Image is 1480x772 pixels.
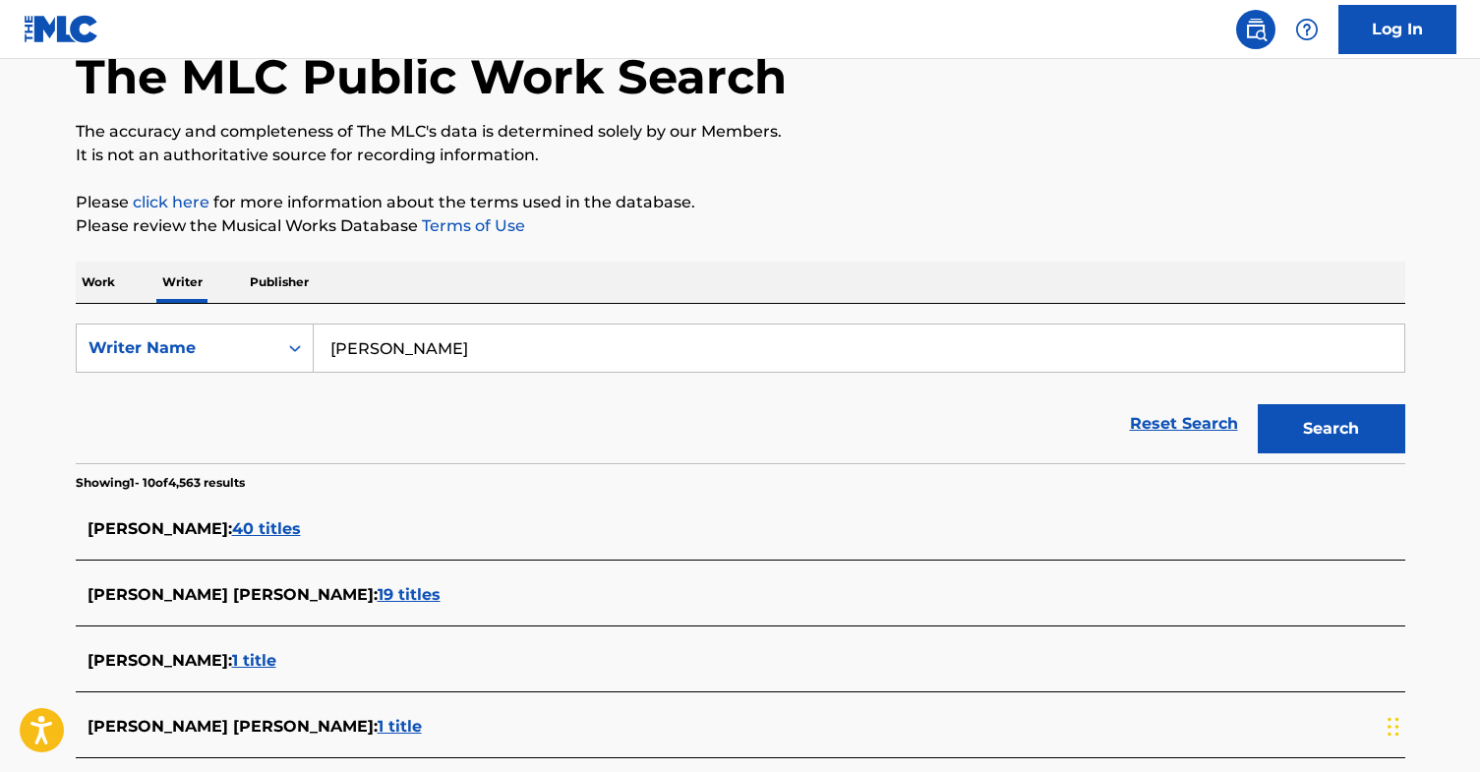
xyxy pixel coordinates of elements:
p: It is not an authoritative source for recording information. [76,144,1405,167]
p: The accuracy and completeness of The MLC's data is determined solely by our Members. [76,120,1405,144]
form: Search Form [76,324,1405,463]
span: [PERSON_NAME] [PERSON_NAME] : [88,585,378,604]
a: Log In [1338,5,1456,54]
h1: The MLC Public Work Search [76,47,787,106]
span: 40 titles [232,519,301,538]
span: [PERSON_NAME] : [88,519,232,538]
a: Reset Search [1120,402,1248,445]
p: Please for more information about the terms used in the database. [76,191,1405,214]
a: click here [133,193,209,211]
iframe: Chat Widget [1382,678,1480,772]
p: Please review the Musical Works Database [76,214,1405,238]
a: Terms of Use [418,216,525,235]
span: [PERSON_NAME] [PERSON_NAME] : [88,717,378,736]
p: Writer [156,262,208,303]
p: Publisher [244,262,315,303]
span: [PERSON_NAME] : [88,651,232,670]
a: Public Search [1236,10,1275,49]
div: Writer Name [89,336,266,360]
p: Showing 1 - 10 of 4,563 results [76,474,245,492]
div: Drag [1388,697,1399,756]
button: Search [1258,404,1405,453]
img: MLC Logo [24,15,99,43]
img: search [1244,18,1268,41]
div: Help [1287,10,1327,49]
span: 1 title [232,651,276,670]
img: help [1295,18,1319,41]
span: 19 titles [378,585,441,604]
span: 1 title [378,717,422,736]
p: Work [76,262,121,303]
